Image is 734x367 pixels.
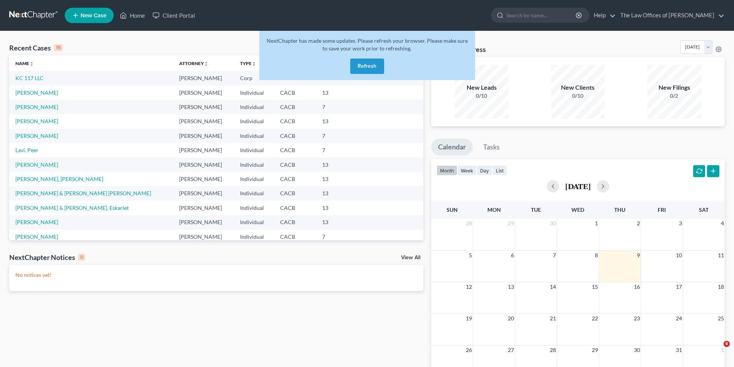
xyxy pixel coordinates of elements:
td: [PERSON_NAME] [173,158,234,172]
td: 13 [316,114,359,129]
span: 27 [507,345,515,355]
a: KC 117 LLC [15,75,44,81]
td: CACB [274,230,316,244]
span: 21 [549,314,557,323]
p: No notices yet! [15,271,417,279]
span: Fri [658,206,666,213]
span: 18 [717,282,725,292]
span: 7 [552,251,557,260]
span: NextChapter has made some updates. Please refresh your browser. Please make sure to save your wor... [267,37,468,52]
span: 16 [633,282,641,292]
a: [PERSON_NAME] [15,219,58,225]
a: Home [116,8,149,22]
span: 1 [594,219,599,228]
span: 30 [633,345,641,355]
div: NextChapter Notices [9,253,85,262]
a: Nameunfold_more [15,60,34,66]
div: 0/10 [551,92,605,100]
td: CACB [274,129,316,143]
span: 5 [468,251,473,260]
span: 31 [675,345,683,355]
a: Typeunfold_more [240,60,256,66]
td: Individual [234,201,274,215]
div: New Filings [647,83,701,92]
a: [PERSON_NAME] [15,161,58,168]
td: [PERSON_NAME] [173,172,234,186]
button: month [437,165,457,176]
td: 13 [316,201,359,215]
span: 11 [717,251,725,260]
td: 7 [316,143,359,157]
td: [PERSON_NAME] [173,215,234,230]
span: 12 [465,282,473,292]
td: Individual [234,114,274,129]
td: 13 [316,85,359,100]
td: 13 [316,172,359,186]
span: New Case [81,13,106,18]
a: Calendar [431,139,473,156]
span: 15 [591,282,599,292]
td: Individual [234,129,274,143]
div: 15 [54,44,63,51]
td: [PERSON_NAME] [173,100,234,114]
span: 9 [636,251,641,260]
td: Individual [234,158,274,172]
td: CACB [274,100,316,114]
a: [PERSON_NAME] & [PERSON_NAME] [PERSON_NAME] [15,190,151,196]
span: Thu [614,206,625,213]
h2: [DATE] [565,182,591,190]
td: Individual [234,186,274,201]
span: 28 [465,219,473,228]
a: [PERSON_NAME] & [PERSON_NAME], Eskarlet [15,204,129,211]
span: 29 [507,219,515,228]
td: Corp [234,71,274,85]
td: CACB [274,215,316,230]
a: Client Portal [149,8,199,22]
td: CACB [274,114,316,129]
a: Attorneyunfold_more [179,60,208,66]
span: 22 [591,314,599,323]
span: 20 [507,314,515,323]
i: unfold_more [204,62,208,66]
span: 30 [549,219,557,228]
span: 24 [675,314,683,323]
iframe: Intercom live chat [708,341,726,359]
td: CACB [274,158,316,172]
button: Refresh [350,59,384,74]
td: 7 [316,100,359,114]
td: CACB [274,143,316,157]
span: 17 [675,282,683,292]
span: 4 [720,219,725,228]
td: 7 [316,129,359,143]
td: CACB [274,201,316,215]
td: Individual [234,100,274,114]
i: unfold_more [252,62,256,66]
button: week [457,165,477,176]
i: unfold_more [29,62,34,66]
a: [PERSON_NAME] [15,89,58,96]
span: Sat [699,206,709,213]
td: CACB [274,172,316,186]
a: [PERSON_NAME] [15,132,58,139]
td: [PERSON_NAME] [173,143,234,157]
span: 25 [717,314,725,323]
button: list [492,165,507,176]
td: [PERSON_NAME] [173,129,234,143]
a: Lavi, Peer [15,147,39,153]
span: Sun [447,206,458,213]
div: 0/10 [455,92,509,100]
div: New Clients [551,83,605,92]
td: [PERSON_NAME] [173,85,234,100]
div: 0/2 [647,92,701,100]
a: Tasks [476,139,507,156]
a: [PERSON_NAME] [15,104,58,110]
span: 19 [465,314,473,323]
span: Wed [571,206,584,213]
td: [PERSON_NAME] [173,230,234,244]
td: 7 [316,230,359,244]
td: CACB [274,186,316,201]
span: 8 [594,251,599,260]
span: 13 [507,282,515,292]
td: Individual [234,215,274,230]
td: [PERSON_NAME] [173,114,234,129]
